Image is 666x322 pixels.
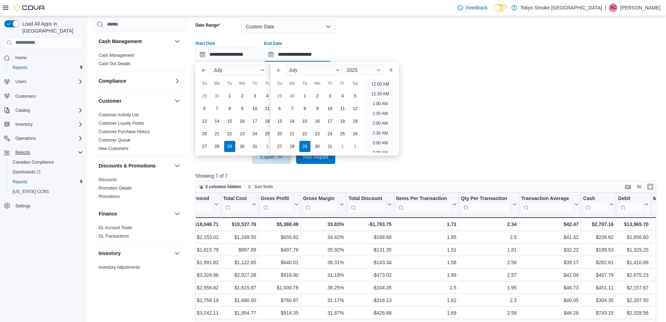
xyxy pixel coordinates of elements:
[461,196,511,213] div: Qty Per Transaction
[99,225,132,230] a: GL Account Totals
[370,139,391,147] li: 3:00 AM
[303,246,344,254] div: 35.92%
[224,90,235,102] div: day-1
[350,116,361,127] div: day-19
[370,149,391,157] li: 3:30 AM
[249,128,260,139] div: day-24
[13,77,29,86] button: Users
[212,103,223,114] div: day-7
[99,121,144,126] a: Customer Loyalty Points
[173,37,181,46] button: Cash Management
[396,220,457,228] div: 1.71
[324,141,336,152] div: day-31
[196,183,244,191] button: 2 columns hidden
[337,128,348,139] div: day-25
[261,258,299,267] div: $640.01
[93,176,187,204] div: Discounts & Promotions
[256,150,287,164] span: Export
[223,246,256,254] div: $887.89
[199,116,210,127] div: day-13
[13,134,83,143] span: Operations
[255,184,273,190] span: Sort fields
[274,90,285,102] div: day-29
[349,196,392,213] button: Total Discount
[199,90,210,102] div: day-29
[461,258,516,267] div: 2.56
[261,220,299,228] div: $5,388.49
[212,90,223,102] div: day-30
[312,128,323,139] div: day-23
[99,185,132,191] span: Promotion Details
[349,233,392,241] div: -$188.68
[299,103,310,114] div: day-8
[583,196,608,213] div: Cash
[15,122,33,127] span: Inventory
[249,116,260,127] div: day-17
[173,162,181,170] button: Discounts & Promotions
[303,196,344,213] button: Gross Margin
[583,220,614,228] div: $2,707.16
[223,233,256,241] div: $1,249.50
[99,177,117,182] a: Discounts
[1,119,86,129] button: Inventory
[99,129,150,134] a: Customer Purchase History
[249,141,260,152] div: day-31
[206,184,241,190] span: 2 columns hidden
[618,196,643,213] div: Debit
[609,4,617,12] div: Andrew Costa
[350,78,361,89] div: Sa
[13,202,33,210] a: Settings
[10,187,83,196] span: Washington CCRS
[13,65,27,70] span: Reports
[13,91,83,100] span: Customers
[287,116,298,127] div: day-14
[521,196,573,202] div: Transaction Average
[249,90,260,102] div: day-3
[455,1,490,15] a: Feedback
[7,187,86,197] button: [US_STATE] CCRS
[618,258,649,267] div: $1,410.89
[385,64,396,76] button: Next month
[242,20,335,34] button: Custom Date
[370,129,391,137] li: 2:30 AM
[224,141,235,152] div: day-29
[99,234,129,239] a: GL Transactions
[287,90,298,102] div: day-30
[13,148,83,157] span: Reports
[237,90,248,102] div: day-2
[583,196,608,202] div: Cash
[99,146,128,151] a: New Customers
[13,189,49,194] span: [US_STATE] CCRS
[99,112,139,117] a: Customer Activity List
[10,158,57,166] a: Canadian Compliance
[199,103,210,114] div: day-6
[173,210,181,218] button: Finance
[337,103,348,114] div: day-11
[99,210,172,217] button: Finance
[223,196,250,202] div: Total Cost
[261,196,299,213] button: Gross Profit
[368,90,392,98] li: 12:30 AM
[99,186,132,191] a: Promotion Details
[99,97,121,104] h3: Customer
[99,61,130,67] span: Cash Out Details
[274,128,285,139] div: day-20
[274,116,285,127] div: day-13
[618,220,649,228] div: $13,965.70
[173,77,181,85] button: Compliance
[312,141,323,152] div: day-30
[262,141,273,152] div: day-1
[195,48,263,62] input: Press the down key to enter a popover containing a calendar. Press the escape key to close the po...
[224,116,235,127] div: day-15
[312,103,323,114] div: day-9
[396,196,457,213] button: Items Per Transaction
[605,4,606,12] p: |
[287,141,298,152] div: day-28
[10,168,83,176] span: Dashboards
[396,233,457,241] div: 1.85
[177,258,219,267] div: $1,991.82
[370,100,391,108] li: 1:00 AM
[274,141,285,152] div: day-27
